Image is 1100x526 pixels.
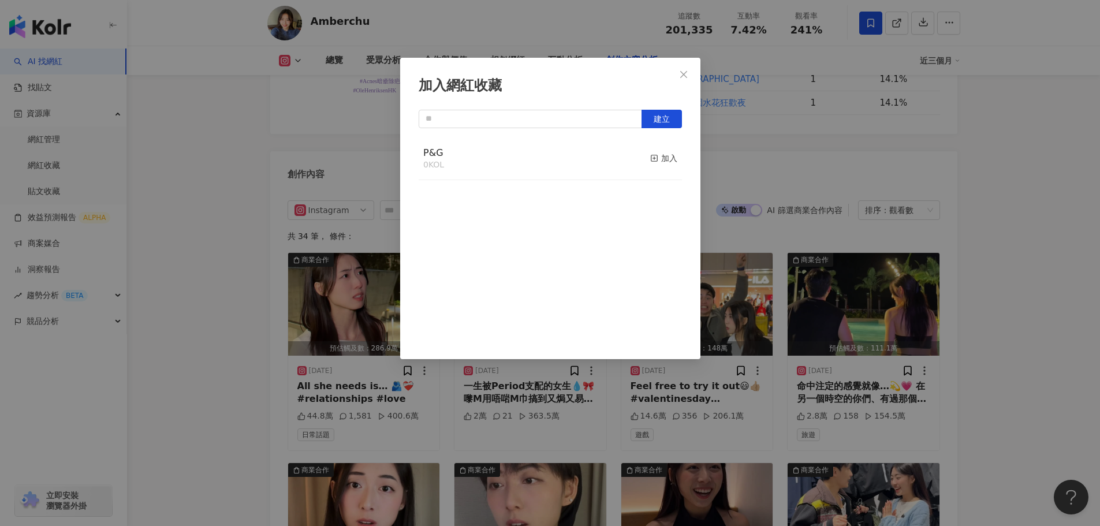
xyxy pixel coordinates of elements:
[654,114,670,124] span: 建立
[419,76,682,96] div: 加入網紅收藏
[423,159,444,171] div: 0 KOL
[642,110,682,128] button: 建立
[650,147,677,171] button: 加入
[650,152,677,165] div: 加入
[423,147,443,158] span: P&G
[423,148,443,158] a: P&G
[672,63,695,86] button: Close
[679,70,688,79] span: close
